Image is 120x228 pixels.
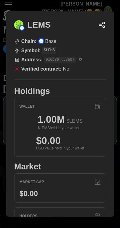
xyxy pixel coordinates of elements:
strong: Address: [21,57,42,62]
code: 0x6D86...7b07 [44,57,76,63]
h1: Holdings [14,86,106,96]
img: Base [38,38,44,44]
p: Holders [19,214,38,219]
p: Market Cap [19,180,44,185]
img: LEMS (on Base) [14,20,23,29]
p: $ LEMS [66,118,82,125]
p: No [63,65,69,73]
p: Base [45,38,56,46]
p: USD value held in your wallet [36,145,84,151]
p: $ LEMS held in your wallet [38,125,82,131]
p: 1.00M [38,114,65,124]
h1: Market [14,161,106,172]
button: Copy CA [77,56,83,62]
h1: LEMS [27,19,51,30]
strong: Symbol: [21,48,41,53]
strong: Chain: [21,39,37,44]
a: 0x6D86...7b07 [44,57,76,62]
code: $ LEMS [42,47,56,54]
p: $0.00 [19,190,38,197]
strong: Verified contract: [21,66,62,71]
p: Wallet [19,104,34,109]
p: $ 0.00 [36,136,84,145]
